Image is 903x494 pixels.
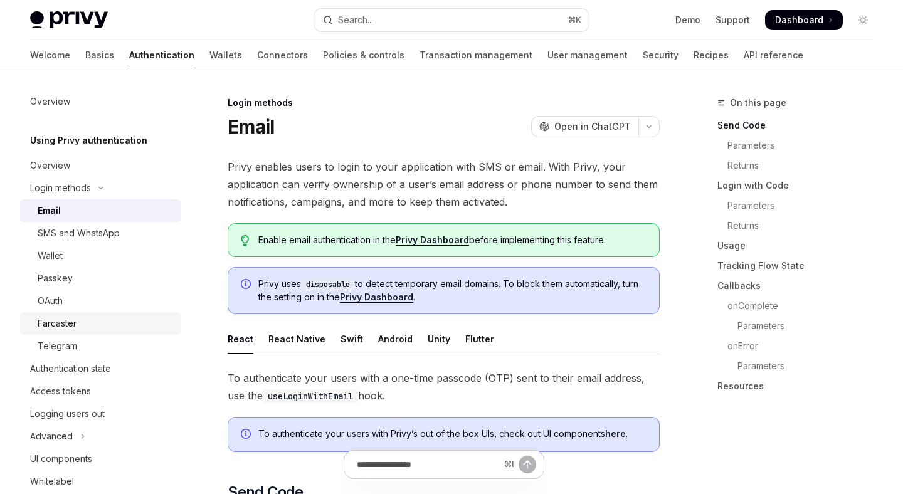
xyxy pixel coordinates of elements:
svg: Info [241,279,253,292]
span: Enable email authentication in the before implementing this feature. [258,234,647,246]
a: onError [717,336,883,356]
code: disposable [301,278,355,291]
a: Access tokens [20,380,181,402]
div: Access tokens [30,384,91,399]
button: Send message [519,456,536,473]
a: here [605,428,626,439]
a: Wallets [209,40,242,70]
button: Toggle Advanced section [20,425,181,448]
a: Tracking Flow State [717,256,883,276]
a: OAuth [20,290,181,312]
div: Search... [338,13,373,28]
a: Authentication state [20,357,181,380]
a: Privy Dashboard [340,292,413,303]
a: Logging users out [20,402,181,425]
div: Overview [30,94,70,109]
a: Authentication [129,40,194,70]
a: Returns [717,216,883,236]
a: Policies & controls [323,40,404,70]
div: Login methods [30,181,91,196]
div: UI components [30,451,92,466]
div: Swift [341,324,363,354]
div: OAuth [38,293,63,308]
a: Privy Dashboard [396,234,469,246]
a: Telegram [20,335,181,357]
a: Support [716,14,750,26]
a: Parameters [717,356,883,376]
span: Dashboard [775,14,823,26]
a: User management [547,40,628,70]
a: onComplete [717,296,883,316]
a: Security [643,40,679,70]
a: Parameters [717,316,883,336]
a: Overview [20,90,181,113]
div: Wallet [38,248,63,263]
a: Passkey [20,267,181,290]
a: Basics [85,40,114,70]
a: Whitelabel [20,470,181,493]
div: SMS and WhatsApp [38,226,120,241]
a: Wallet [20,244,181,267]
span: Privy uses to detect temporary email domains. To block them automatically, turn the setting on in... [258,278,647,303]
div: Email [38,203,61,218]
span: To authenticate your users with Privy’s out of the box UIs, check out UI components . [258,428,647,440]
div: React [228,324,253,354]
a: Farcaster [20,312,181,335]
a: Parameters [717,135,883,155]
span: Privy enables users to login to your application with SMS or email. With Privy, your application ... [228,158,660,211]
div: Passkey [38,271,73,286]
a: Send Code [717,115,883,135]
a: Dashboard [765,10,843,30]
div: Flutter [465,324,494,354]
div: Login methods [228,97,660,109]
a: Recipes [694,40,729,70]
h5: Using Privy authentication [30,133,147,148]
button: Open in ChatGPT [531,116,638,137]
img: light logo [30,11,108,29]
a: Connectors [257,40,308,70]
button: Open search [314,9,588,31]
div: Overview [30,158,70,173]
input: Ask a question... [357,451,499,478]
a: Welcome [30,40,70,70]
a: Usage [717,236,883,256]
button: Toggle dark mode [853,10,873,30]
a: API reference [744,40,803,70]
div: Android [378,324,413,354]
a: Demo [675,14,700,26]
a: Parameters [717,196,883,216]
span: On this page [730,95,786,110]
a: Login with Code [717,176,883,196]
div: Telegram [38,339,77,354]
span: To authenticate your users with a one-time passcode (OTP) sent to their email address, use the hook. [228,369,660,404]
div: Unity [428,324,450,354]
div: Authentication state [30,361,111,376]
a: UI components [20,448,181,470]
svg: Info [241,429,253,441]
button: Toggle Login methods section [20,177,181,199]
span: Open in ChatGPT [554,120,631,133]
a: Resources [717,376,883,396]
code: useLoginWithEmail [263,389,358,403]
a: SMS and WhatsApp [20,222,181,244]
h1: Email [228,115,274,138]
span: ⌘ K [568,15,581,25]
div: Logging users out [30,406,105,421]
div: Advanced [30,429,73,444]
div: React Native [268,324,325,354]
a: Transaction management [420,40,532,70]
a: Callbacks [717,276,883,296]
a: disposable [301,278,355,289]
div: Whitelabel [30,474,74,489]
a: Returns [717,155,883,176]
div: Farcaster [38,316,77,331]
a: Email [20,199,181,222]
a: Overview [20,154,181,177]
svg: Tip [241,235,250,246]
